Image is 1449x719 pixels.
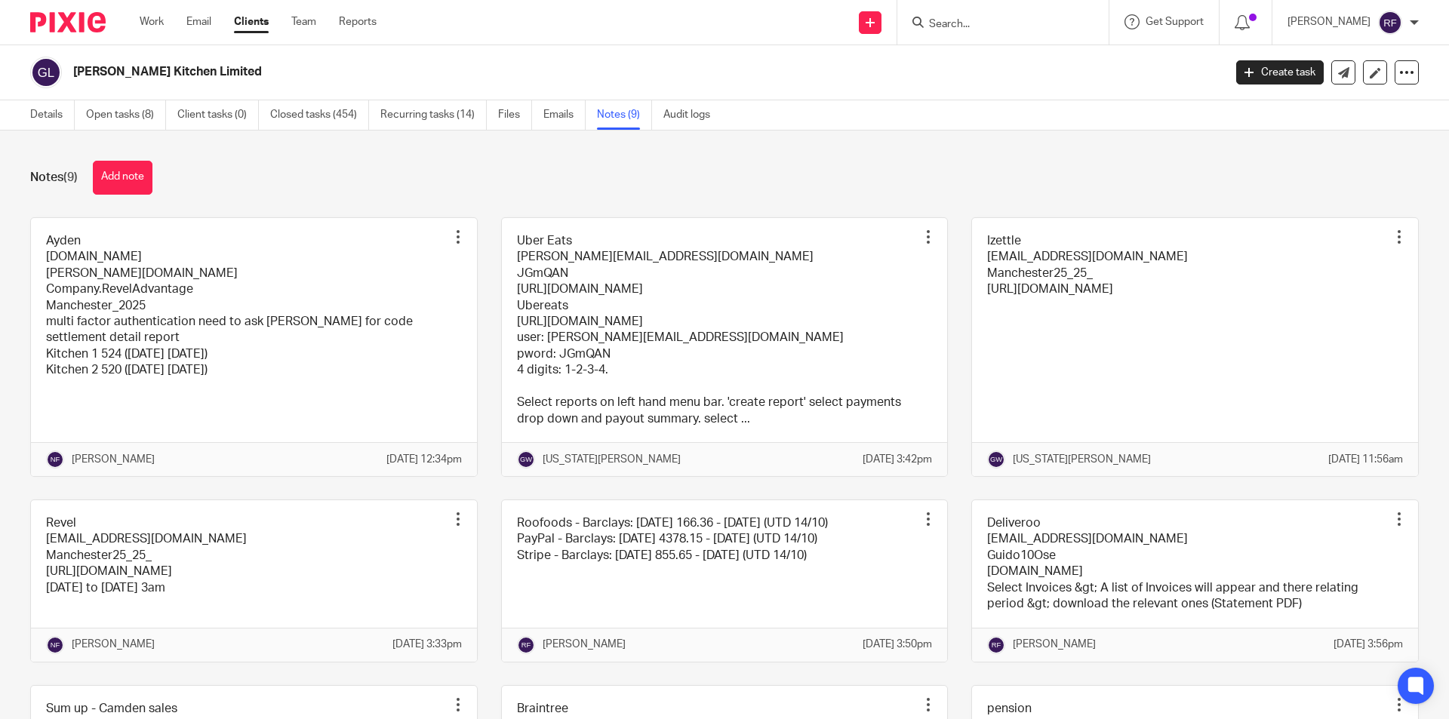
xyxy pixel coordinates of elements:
[928,18,1063,32] input: Search
[291,14,316,29] a: Team
[597,100,652,130] a: Notes (9)
[1013,637,1096,652] p: [PERSON_NAME]
[386,452,462,467] p: [DATE] 12:34pm
[663,100,721,130] a: Audit logs
[517,450,535,469] img: svg%3E
[863,452,932,467] p: [DATE] 3:42pm
[498,100,532,130] a: Files
[339,14,377,29] a: Reports
[1328,452,1403,467] p: [DATE] 11:56am
[1287,14,1371,29] p: [PERSON_NAME]
[1013,452,1151,467] p: [US_STATE][PERSON_NAME]
[30,100,75,130] a: Details
[270,100,369,130] a: Closed tasks (454)
[140,14,164,29] a: Work
[234,14,269,29] a: Clients
[517,636,535,654] img: svg%3E
[987,450,1005,469] img: svg%3E
[1236,60,1324,84] a: Create task
[86,100,166,130] a: Open tasks (8)
[177,100,259,130] a: Client tasks (0)
[380,100,487,130] a: Recurring tasks (14)
[987,636,1005,654] img: svg%3E
[392,637,462,652] p: [DATE] 3:33pm
[1146,17,1204,27] span: Get Support
[863,637,932,652] p: [DATE] 3:50pm
[30,170,78,186] h1: Notes
[30,57,62,88] img: svg%3E
[1334,637,1403,652] p: [DATE] 3:56pm
[186,14,211,29] a: Email
[73,64,986,80] h2: [PERSON_NAME] Kitchen Limited
[72,452,155,467] p: [PERSON_NAME]
[1378,11,1402,35] img: svg%3E
[63,171,78,183] span: (9)
[46,450,64,469] img: svg%3E
[543,100,586,130] a: Emails
[72,637,155,652] p: [PERSON_NAME]
[46,636,64,654] img: svg%3E
[543,452,681,467] p: [US_STATE][PERSON_NAME]
[30,12,106,32] img: Pixie
[543,637,626,652] p: [PERSON_NAME]
[93,161,152,195] button: Add note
